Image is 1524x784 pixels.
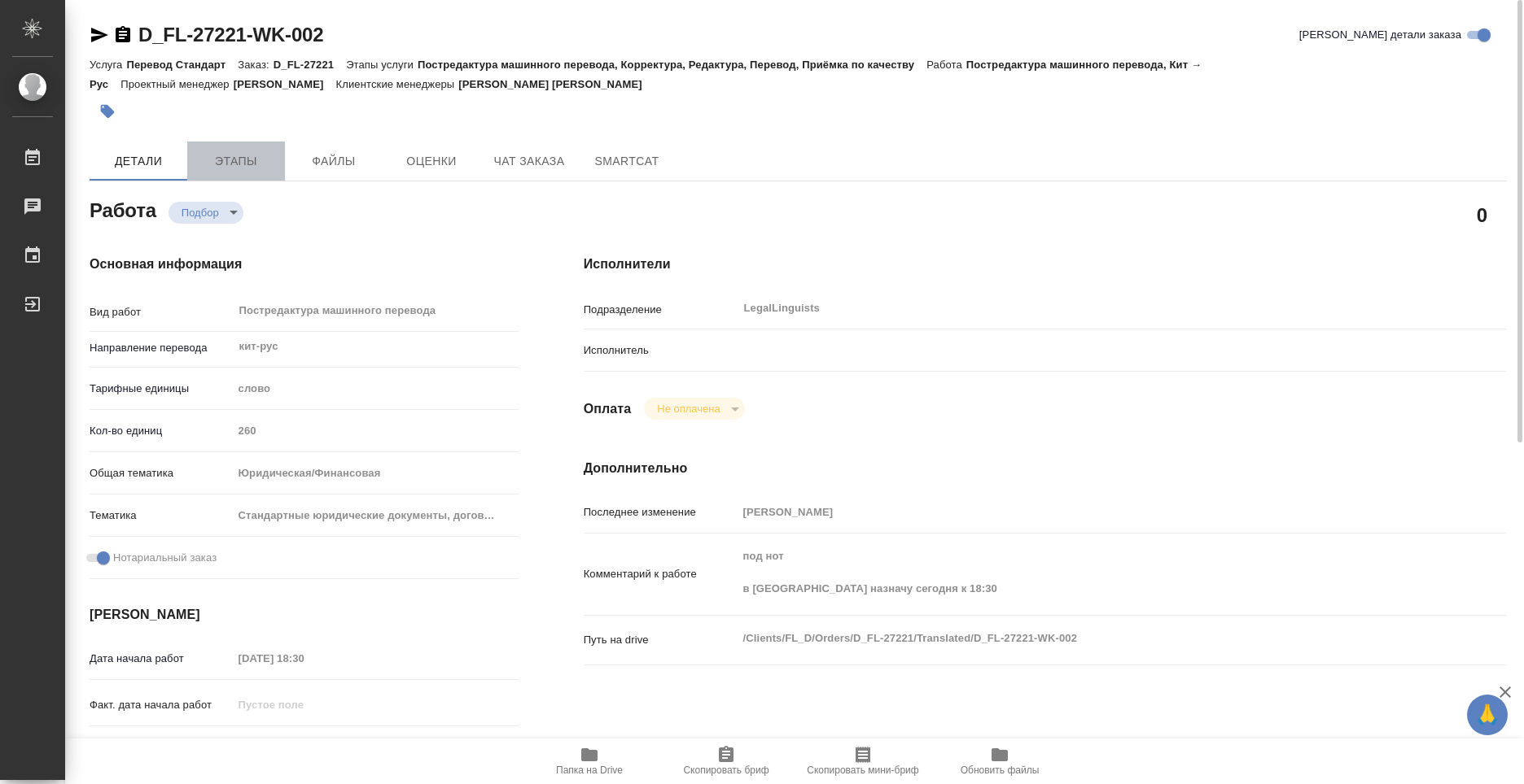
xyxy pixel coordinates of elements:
h2: Работа [90,194,156,224]
h4: Исполнители [584,255,1506,274]
span: Скопировать бриф [683,764,769,776]
button: Скопировать ссылку [113,25,133,45]
p: Комментарий к работе [584,566,738,582]
span: Файлы [295,151,373,172]
span: Чат заказа [490,151,568,172]
h2: 0 [1477,201,1487,229]
p: Перевод Стандарт [126,59,238,71]
a: D_FL-27221-WK-002 [138,24,323,46]
p: [PERSON_NAME] [PERSON_NAME] [458,78,655,90]
span: 🙏 [1474,698,1501,732]
input: Пустое поле [738,500,1430,524]
p: Общая тематика [90,465,233,481]
textarea: /Clients/FL_D/Orders/D_FL-27221/Translated/D_FL-27221-WK-002 [738,625,1430,652]
p: Направление перевода [90,340,233,356]
p: Факт. дата начала работ [90,697,233,713]
p: [PERSON_NAME] [234,78,336,90]
input: Пустое поле [233,647,375,670]
p: Проектный менеджер [120,78,233,90]
p: Подразделение [584,302,738,318]
h4: Основная информация [90,255,519,274]
button: Скопировать ссылку для ЯМессенджера [90,25,109,45]
button: Подбор [177,206,224,220]
span: [PERSON_NAME] детали заказа [1299,27,1461,43]
p: Последнее изменение [584,504,738,520]
p: Постредактура машинного перевода, Корректура, Редактура, Перевод, Приёмка по качеству [418,59,926,71]
p: Вид работ [90,304,233,320]
p: Тарифные единицы [90,381,233,397]
h4: Дополнительно [584,459,1506,478]
p: Клиентские менеджеры [336,78,459,90]
p: Работа [926,59,966,71]
p: Услуга [90,59,126,71]
div: Подбор [169,202,243,224]
span: Детали [99,151,177,172]
button: 🙏 [1467,695,1508,735]
div: Юридическая/Финансовая [233,460,519,487]
button: Скопировать бриф [658,738,795,784]
p: D_FL-27221 [274,59,346,71]
p: Дата начала работ [90,651,233,667]
div: Стандартные юридические документы, договоры, уставы [233,502,519,529]
p: Заказ: [238,59,273,71]
div: Подбор [644,398,744,420]
span: Оценки [392,151,471,172]
input: Пустое поле [233,735,375,759]
span: Скопировать мини-бриф [807,764,918,776]
p: Этапы услуги [346,59,418,71]
span: Обновить файлы [961,764,1040,776]
h4: Оплата [584,399,632,419]
input: Пустое поле [233,419,519,442]
span: SmartCat [588,151,666,172]
textarea: под нот в [GEOGRAPHIC_DATA] назначу сегодня к 18:30 [738,542,1430,603]
h4: [PERSON_NAME] [90,605,519,625]
span: Нотариальный заказ [113,550,217,566]
p: Путь на drive [584,632,738,648]
button: Не оплачена [652,402,725,416]
p: Исполнитель [584,342,738,359]
button: Добавить тэг [90,94,125,129]
div: слово [233,375,519,403]
button: Обновить файлы [931,738,1068,784]
button: Скопировать мини-бриф [795,738,931,784]
p: Кол-во единиц [90,423,233,439]
span: Папка на Drive [556,764,623,776]
p: Тематика [90,507,233,524]
button: Папка на Drive [521,738,658,784]
input: Пустое поле [233,693,375,716]
span: Этапы [197,151,275,172]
